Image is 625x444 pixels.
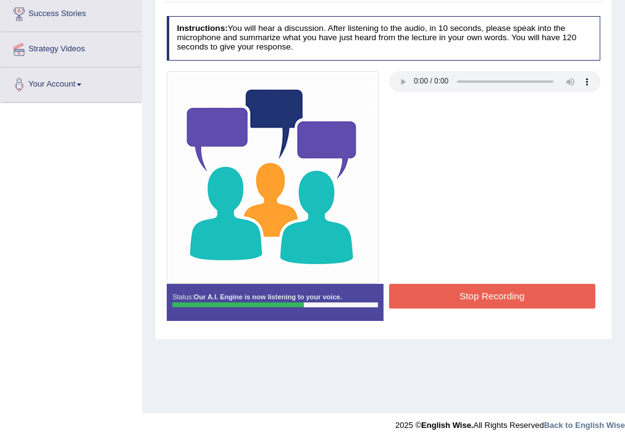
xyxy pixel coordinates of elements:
a: Back to English Wise [544,421,625,430]
strong: Our A.I. Engine is now listening to your voice. [194,293,342,301]
b: Instructions: [177,23,227,33]
div: Status: [167,284,384,321]
a: Strategy Videos [1,32,141,63]
h4: You will hear a discussion. After listening to the audio, in 10 seconds, please speak into the mi... [167,16,601,61]
button: Stop Recording [389,284,595,308]
a: Your Account [1,67,141,98]
div: 2025 © All Rights Reserved [395,413,625,431]
strong: English Wise. [421,421,473,430]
